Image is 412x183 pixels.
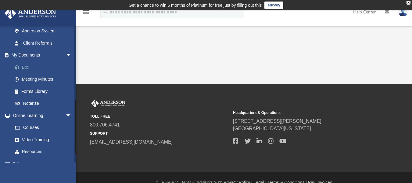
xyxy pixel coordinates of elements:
small: TOLL FREE [90,114,229,119]
a: [STREET_ADDRESS][PERSON_NAME] [233,119,321,124]
small: Headquarters & Operations [233,110,372,115]
span: arrow_drop_down [66,109,78,122]
a: Box [9,61,81,73]
a: Resources [9,146,78,158]
a: Online Learningarrow_drop_down [4,109,78,122]
i: menu [82,9,90,16]
img: Anderson Advisors Platinum Portal [3,7,58,19]
small: SUPPORT [90,131,229,136]
div: close [407,1,410,5]
span: arrow_drop_down [66,158,78,170]
a: My Documentsarrow_drop_down [4,49,81,61]
a: survey [264,2,283,9]
a: Forms Library [9,85,78,97]
img: Anderson Advisors Platinum Portal [90,99,127,107]
a: Meeting Minutes [9,73,81,86]
a: menu [82,12,90,16]
a: Courses [9,122,78,134]
i: search [102,8,109,15]
a: Video Training [9,134,75,146]
a: 800.706.4741 [90,122,120,127]
a: Notarize [9,97,81,110]
a: Anderson System [9,25,78,37]
a: [EMAIL_ADDRESS][DOMAIN_NAME] [90,139,173,145]
a: [GEOGRAPHIC_DATA][US_STATE] [233,126,311,131]
a: Client Referrals [9,37,78,49]
img: User Pic [398,8,407,16]
div: Get a chance to win 6 months of Platinum for free just by filling out this [129,2,262,9]
span: arrow_drop_down [66,49,78,62]
a: Billingarrow_drop_down [4,158,81,170]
